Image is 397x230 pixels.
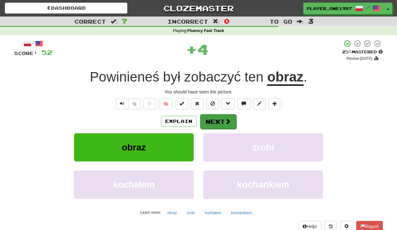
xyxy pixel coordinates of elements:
[167,18,208,25] span: Incorrect
[307,5,352,11] span: Player_one1987
[111,19,118,24] span: :
[41,48,52,56] span: 52
[203,170,323,199] button: kochankiem
[5,3,127,14] a: Dashboard
[116,98,129,109] button: Play sentence audio (ctl+space)
[184,69,241,85] span: zobaczyć
[304,69,307,84] span: .
[237,98,250,109] button: Discuss sentence (alt+u)
[175,98,188,109] button: Set this sentence to 100% Mastered (alt+m)
[90,69,159,85] span: Powinieneś
[164,208,180,218] button: obraz
[191,98,204,109] button: Reset to 0% Mastered (alt+r)
[308,17,314,25] span: 3
[74,170,194,199] button: kochałem
[113,180,155,190] span: kochałem
[114,98,141,109] div: Text-to-speech controls
[213,19,220,24] span: :
[203,133,323,161] button: zrobi
[252,142,274,152] span: zrobi
[14,89,383,95] div: You should have seen the picture.
[366,5,370,10] span: /
[267,69,303,86] u: obraz
[201,208,225,218] button: kochałem
[122,142,146,152] span: obraz
[159,98,173,109] button: 🧠
[347,56,372,61] small: Review: [DATE]
[74,18,106,25] span: Correct
[206,98,219,109] button: Ignore sentence (alt+i)
[342,49,383,55] div: Mastered
[74,133,194,161] button: obraz
[163,69,180,85] span: był
[342,49,352,54] span: 25 %
[137,3,260,14] a: Clozemaster
[268,98,281,109] button: Add to collection (alt+a)
[186,39,197,59] span: +
[270,18,292,25] span: To go
[197,41,209,57] span: 4
[188,28,224,33] strong: Fluency Fast Track
[128,98,141,109] button: ½
[244,69,263,85] span: ten
[200,114,236,129] button: Next
[161,116,197,127] button: Explain
[183,208,198,218] button: zrobi
[140,210,161,215] small: Learn more:
[222,98,235,109] button: Grammar (alt+g)
[14,50,38,56] span: Score:
[303,3,384,14] a: Player_one1987 /
[224,17,230,25] span: 0
[143,98,156,109] button: Favorite sentence (alt+f)
[122,17,127,25] span: 7
[297,19,304,24] span: :
[228,208,255,218] button: kochankiem
[237,180,289,190] span: kochankiem
[14,39,52,48] div: /
[253,98,266,109] button: Edit sentence (alt+d)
